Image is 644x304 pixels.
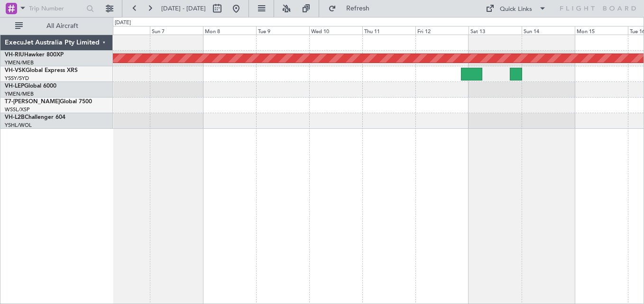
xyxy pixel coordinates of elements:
[575,26,628,35] div: Mon 15
[5,68,78,73] a: VH-VSKGlobal Express XRS
[522,26,575,35] div: Sun 14
[5,52,24,58] span: VH-RIU
[5,59,34,66] a: YMEN/MEB
[481,1,551,16] button: Quick Links
[5,83,24,89] span: VH-LEP
[10,18,103,34] button: All Aircraft
[338,5,378,12] span: Refresh
[203,26,256,35] div: Mon 8
[5,75,29,82] a: YSSY/SYD
[5,99,60,105] span: T7-[PERSON_NAME]
[5,99,92,105] a: T7-[PERSON_NAME]Global 7500
[161,4,206,13] span: [DATE] - [DATE]
[324,1,381,16] button: Refresh
[29,1,83,16] input: Trip Number
[25,23,100,29] span: All Aircraft
[115,19,131,27] div: [DATE]
[500,5,532,14] div: Quick Links
[5,106,30,113] a: WSSL/XSP
[256,26,309,35] div: Tue 9
[5,122,32,129] a: YSHL/WOL
[5,115,65,120] a: VH-L2BChallenger 604
[309,26,362,35] div: Wed 10
[150,26,203,35] div: Sun 7
[469,26,522,35] div: Sat 13
[5,83,56,89] a: VH-LEPGlobal 6000
[97,26,150,35] div: Sat 6
[5,52,64,58] a: VH-RIUHawker 800XP
[415,26,469,35] div: Fri 12
[5,90,34,98] a: YMEN/MEB
[362,26,415,35] div: Thu 11
[5,115,25,120] span: VH-L2B
[5,68,26,73] span: VH-VSK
